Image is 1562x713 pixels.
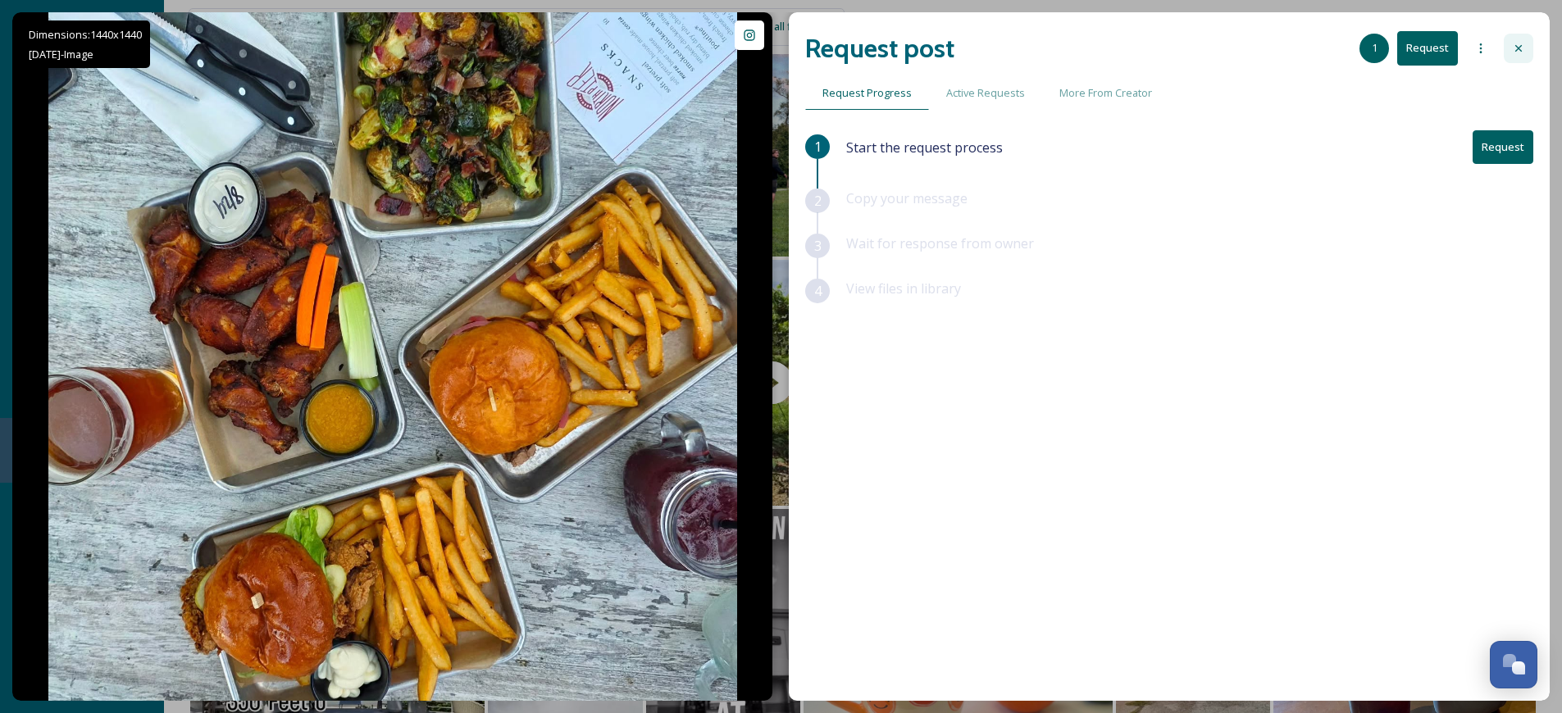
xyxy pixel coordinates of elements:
span: 2 [814,191,822,211]
span: Active Requests [946,85,1025,101]
span: [DATE] - Image [29,47,93,61]
span: 3 [814,236,822,256]
span: Start the request process [846,138,1003,157]
span: More From Creator [1059,85,1152,101]
button: Open Chat [1490,641,1537,688]
span: 4 [814,281,822,301]
span: 1 [814,137,822,157]
span: Request Progress [822,85,912,101]
span: 1 [1372,40,1378,56]
img: This is my vibe! Michigan beer, dog friendly and great food. northpierbrew has one of the best ch... [48,12,737,701]
button: Request [1473,130,1533,164]
span: Dimensions: 1440 x 1440 [29,27,142,42]
span: View files in library [846,279,961,297]
span: Wait for response from owner [846,234,1034,252]
span: Copy your message [846,189,968,207]
button: Request [1397,31,1458,65]
h2: Request post [805,29,954,68]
